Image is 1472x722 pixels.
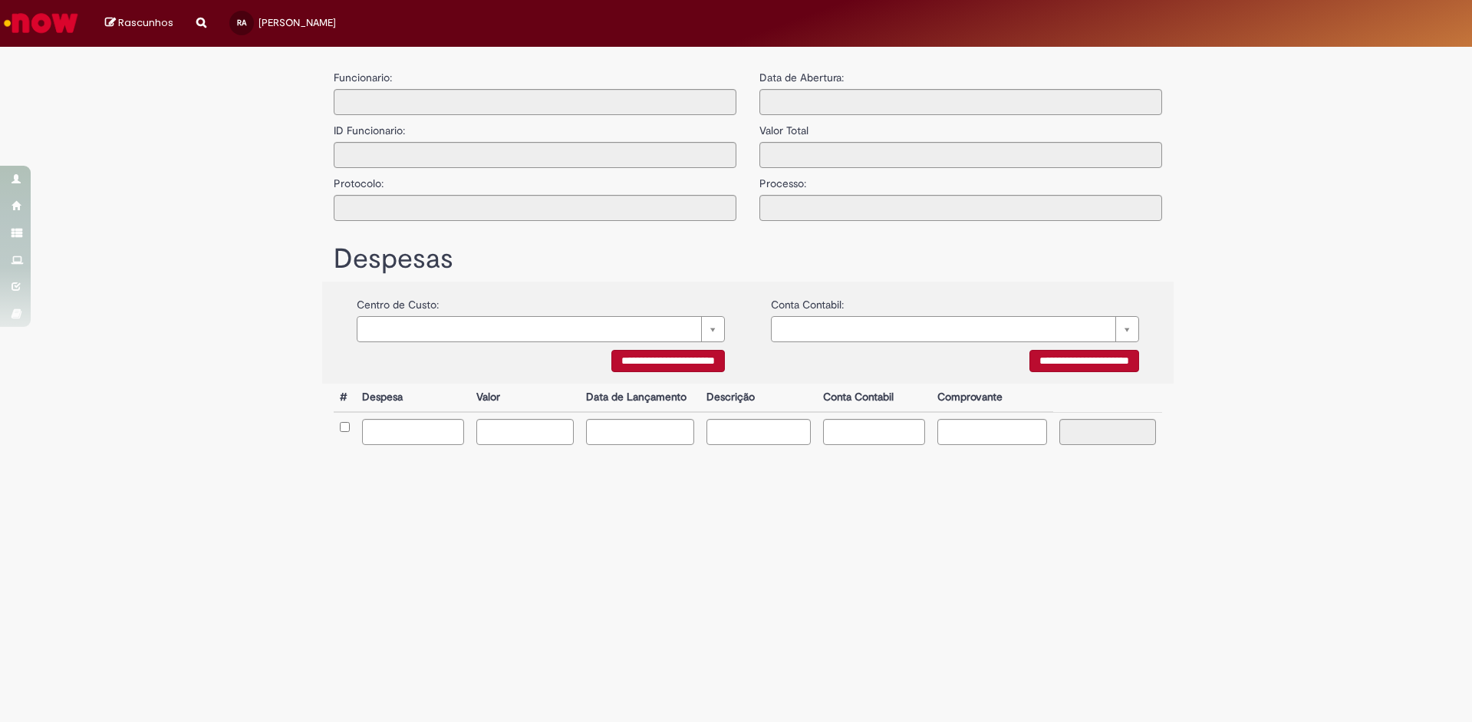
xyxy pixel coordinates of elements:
th: Data de Lançamento [580,384,700,412]
th: Comprovante [931,384,1053,412]
label: Processo: [759,168,806,191]
span: RA [237,18,246,28]
h1: Despesas [334,244,1162,275]
img: ServiceNow [2,8,81,38]
label: Conta Contabil: [771,289,844,312]
label: ID Funcionario: [334,115,405,138]
th: Valor [470,384,580,412]
label: Funcionario: [334,70,392,85]
th: Conta Contabil [817,384,931,412]
th: Descrição [700,384,817,412]
label: Centro de Custo: [357,289,439,312]
th: # [334,384,356,412]
label: Data de Abertura: [759,70,844,85]
span: [PERSON_NAME] [259,16,336,29]
a: Limpar campo {0} [771,316,1139,342]
a: Limpar campo {0} [357,316,725,342]
th: Despesa [356,384,470,412]
span: Rascunhos [118,15,173,30]
label: Protocolo: [334,168,384,191]
a: Rascunhos [105,16,173,31]
label: Valor Total [759,115,808,138]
